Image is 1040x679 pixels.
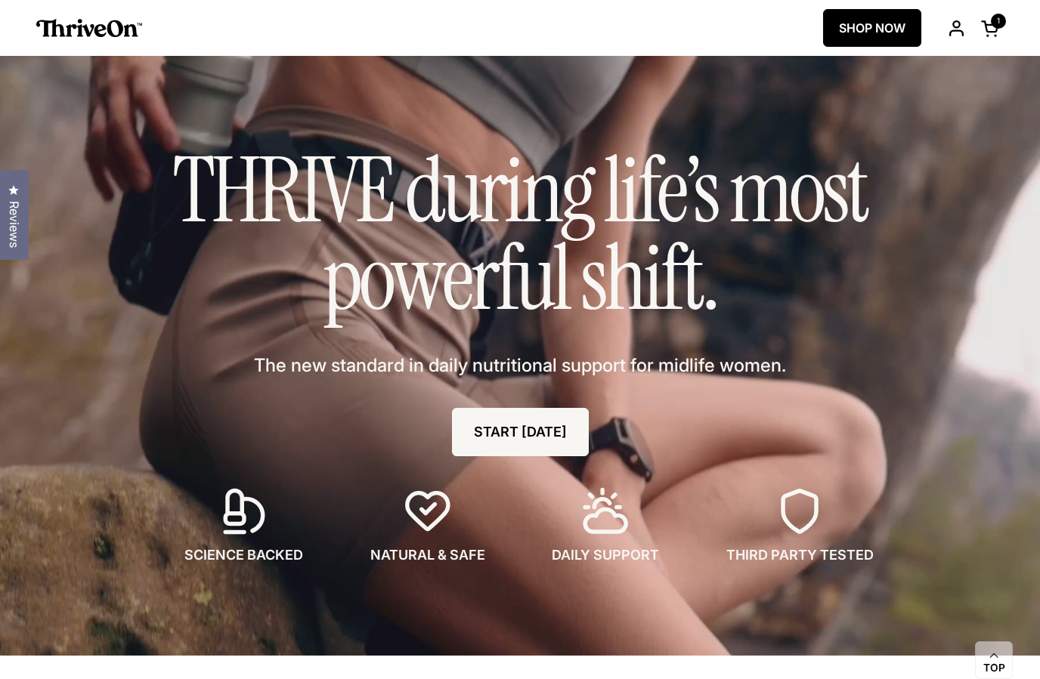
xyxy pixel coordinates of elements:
span: NATURAL & SAFE [370,545,485,565]
a: SHOP NOW [823,9,921,47]
a: START [DATE] [452,408,589,456]
span: DAILY SUPPORT [552,545,659,565]
span: THIRD PARTY TESTED [726,545,874,565]
span: Reviews [4,201,23,248]
span: The new standard in daily nutritional support for midlife women. [254,353,786,378]
h1: THRIVE during life’s most powerful shift. [142,147,898,323]
iframe: Gorgias live chat messenger [964,608,1025,664]
span: Top [983,662,1005,675]
span: SCIENCE BACKED [184,545,303,565]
